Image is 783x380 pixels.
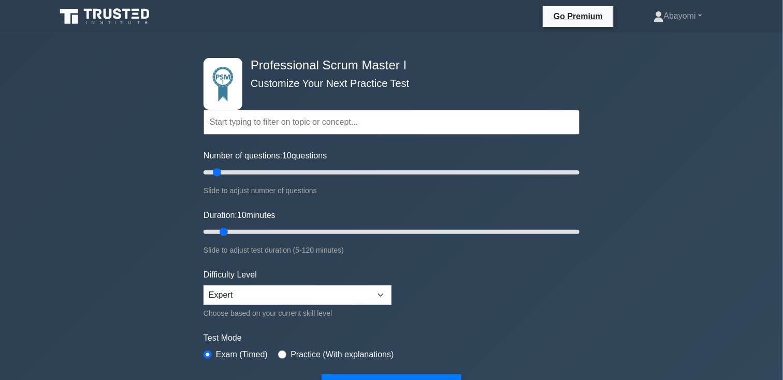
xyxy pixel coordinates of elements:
label: Practice (With explanations) [291,348,394,361]
div: Slide to adjust test duration (5-120 minutes) [204,244,579,256]
a: Go Premium [547,10,609,23]
input: Start typing to filter on topic or concept... [204,110,579,135]
h4: Professional Scrum Master I [247,58,529,73]
label: Test Mode [204,332,579,344]
label: Difficulty Level [204,269,257,281]
label: Exam (Timed) [216,348,268,361]
label: Number of questions: questions [204,150,327,162]
div: Choose based on your current skill level [204,307,392,319]
span: 10 [237,211,247,220]
a: Abayomi [629,6,727,26]
div: Slide to adjust number of questions [204,184,579,197]
label: Duration: minutes [204,209,275,222]
span: 10 [282,151,292,160]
